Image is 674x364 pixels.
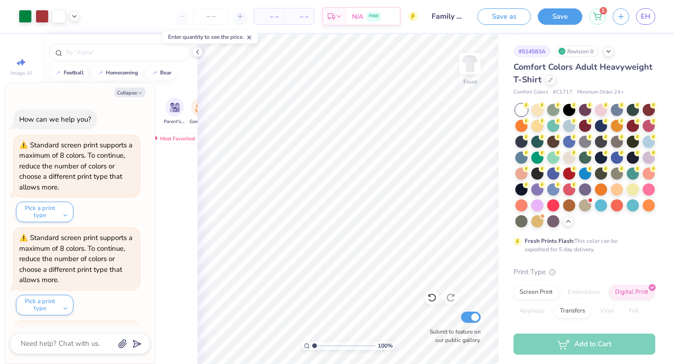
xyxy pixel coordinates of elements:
[513,88,548,96] span: Comfort Colors
[91,66,142,80] button: homecoming
[369,13,379,20] span: FREE
[164,118,185,125] span: Parent's Weekend
[19,115,91,124] div: How can we help you?
[594,304,620,318] div: Vinyl
[461,54,479,73] img: Front
[525,237,574,245] strong: Fresh Prints Flash:
[600,7,607,15] span: 1
[553,88,572,96] span: # C1717
[146,66,176,80] button: bear
[554,304,591,318] div: Transfers
[290,12,308,22] span: – –
[151,70,158,76] img: trend_line.gif
[463,78,477,86] div: Front
[65,48,184,57] input: Try "Alpha"
[163,30,258,44] div: Enter quantity to see the price.
[49,66,88,80] button: football
[562,285,606,299] div: Embroidery
[577,88,624,96] span: Minimum Order: 24 +
[195,102,206,113] img: Game Day Image
[477,8,531,25] button: Save as
[114,87,146,97] button: Collapse
[513,267,655,277] div: Print Type
[147,133,199,144] div: Most Favorited
[19,140,132,192] div: Standard screen print supports a maximum of 8 colors. To continue, reduce the number of colors or...
[164,98,185,125] button: filter button
[623,304,645,318] div: Foil
[636,8,655,25] a: EH
[193,8,229,25] input: – –
[556,45,599,57] div: Revision 0
[19,233,132,284] div: Standard screen print supports a maximum of 8 colors. To continue, reduce the number of colors or...
[538,8,582,25] button: Save
[609,285,654,299] div: Digital Print
[54,70,62,76] img: trend_line.gif
[425,328,481,344] label: Submit to feature on our public gallery.
[425,7,470,26] input: Untitled Design
[378,342,393,350] span: 100 %
[352,12,363,22] span: N/A
[169,102,180,113] img: Parent's Weekend Image
[525,237,640,254] div: This color can be expedited for 5 day delivery.
[513,323,559,337] div: Rhinestones
[513,61,652,85] span: Comfort Colors Adult Heavyweight T-Shirt
[190,98,211,125] button: filter button
[160,70,171,75] div: bear
[10,69,32,77] span: Image AI
[190,98,211,125] div: filter for Game Day
[64,70,84,75] div: football
[641,11,651,22] span: EH
[164,98,185,125] div: filter for Parent's Weekend
[96,70,104,76] img: trend_line.gif
[513,304,551,318] div: Applique
[106,70,138,75] div: homecoming
[513,285,559,299] div: Screen Print
[260,12,278,22] span: – –
[513,45,551,57] div: # 514583A
[190,118,211,125] span: Game Day
[16,202,73,222] button: Pick a print type
[16,295,73,315] button: Pick a print type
